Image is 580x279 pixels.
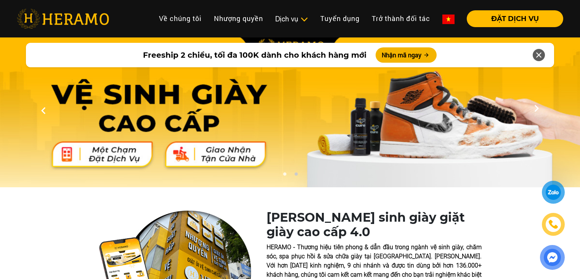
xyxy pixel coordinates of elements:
button: 1 [281,172,288,180]
button: ĐẶT DỊCH VỤ [467,10,563,27]
img: vn-flag.png [442,15,455,24]
a: Về chúng tôi [153,10,208,27]
a: Tuyển dụng [314,10,366,27]
div: Dịch vụ [275,14,308,24]
button: 2 [292,172,300,180]
img: subToggleIcon [300,16,308,23]
img: heramo-logo.png [17,9,109,29]
img: phone-icon [548,219,559,230]
span: Freeship 2 chiều, tối đa 100K dành cho khách hàng mới [143,49,366,61]
a: Trở thành đối tác [366,10,436,27]
button: Nhận mã ngay [376,47,437,63]
a: ĐẶT DỊCH VỤ [461,15,563,22]
a: Nhượng quyền [208,10,269,27]
a: phone-icon [543,214,564,235]
h1: [PERSON_NAME] sinh giày giặt giày cao cấp 4.0 [267,210,482,240]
